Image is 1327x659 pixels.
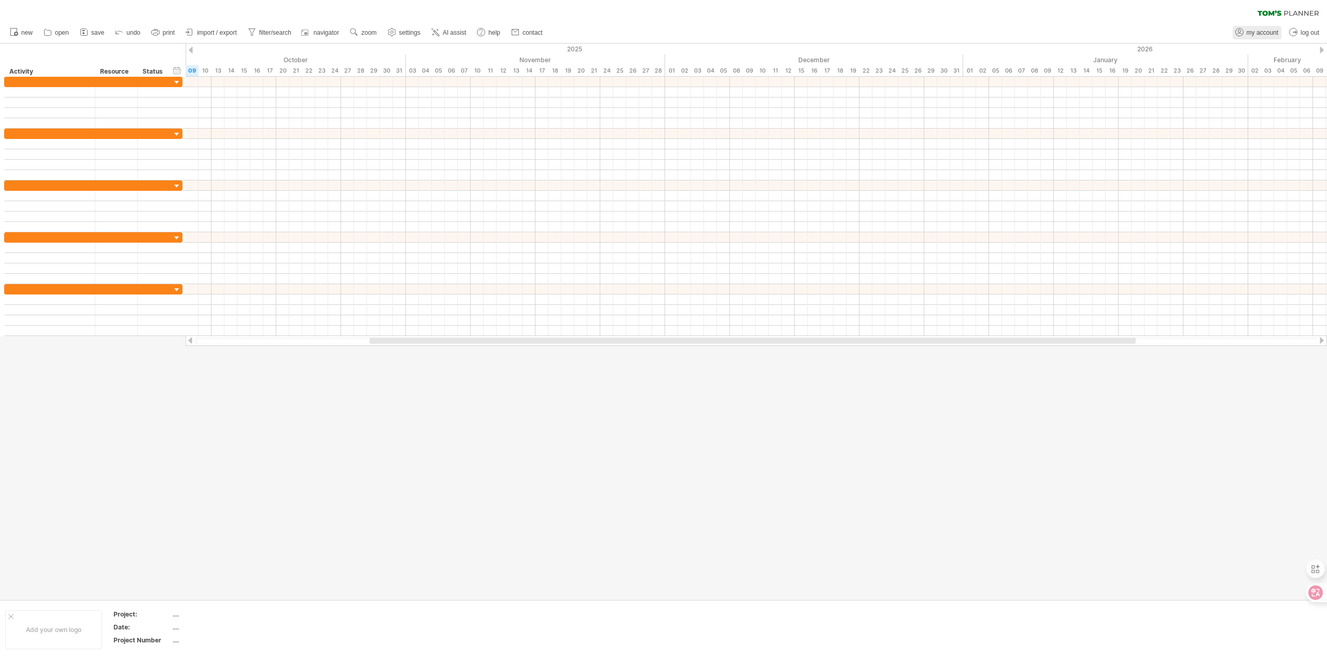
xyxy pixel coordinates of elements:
div: Tuesday, 27 January 2026 [1196,65,1209,76]
div: Wednesday, 26 November 2025 [626,65,639,76]
a: print [149,26,178,39]
a: navigator [300,26,342,39]
div: Thursday, 4 December 2025 [704,65,717,76]
div: Tuesday, 11 November 2025 [484,65,497,76]
div: Wednesday, 22 October 2025 [302,65,315,76]
div: Thursday, 13 November 2025 [510,65,523,76]
div: Tuesday, 18 November 2025 [548,65,561,76]
div: Friday, 26 December 2025 [911,65,924,76]
div: Wednesday, 31 December 2025 [950,65,963,76]
div: Tuesday, 16 December 2025 [808,65,821,76]
a: filter/search [245,26,294,39]
div: Friday, 31 October 2025 [393,65,406,76]
div: Tuesday, 23 December 2025 [872,65,885,76]
span: help [488,29,500,36]
a: save [77,26,107,39]
div: Friday, 21 November 2025 [587,65,600,76]
div: Wednesday, 15 October 2025 [237,65,250,76]
div: Thursday, 16 October 2025 [250,65,263,76]
div: Monday, 8 December 2025 [730,65,743,76]
div: Thursday, 5 February 2026 [1287,65,1300,76]
div: Tuesday, 14 October 2025 [224,65,237,76]
div: Tuesday, 20 January 2026 [1132,65,1145,76]
div: Tuesday, 2 December 2025 [678,65,691,76]
div: Wednesday, 29 October 2025 [367,65,380,76]
a: settings [385,26,423,39]
span: import / export [197,29,237,36]
div: Monday, 24 November 2025 [600,65,613,76]
div: Friday, 12 December 2025 [782,65,795,76]
a: contact [509,26,546,39]
div: Thursday, 8 January 2026 [1028,65,1041,76]
a: help [474,26,503,39]
div: Friday, 6 February 2026 [1300,65,1313,76]
div: Thursday, 9 October 2025 [186,65,199,76]
div: Monday, 1 December 2025 [665,65,678,76]
div: Monday, 5 January 2026 [989,65,1002,76]
div: Monday, 22 December 2025 [859,65,872,76]
div: Monday, 29 December 2025 [924,65,937,76]
div: Wednesday, 12 November 2025 [497,65,510,76]
div: Status [143,66,165,77]
div: Monday, 12 January 2026 [1054,65,1067,76]
div: Thursday, 23 October 2025 [315,65,328,76]
a: log out [1287,26,1322,39]
div: Monday, 20 October 2025 [276,65,289,76]
div: Tuesday, 28 October 2025 [354,65,367,76]
div: Monday, 9 February 2026 [1313,65,1326,76]
span: AI assist [443,29,466,36]
span: navigator [314,29,339,36]
a: new [7,26,36,39]
div: .... [173,636,260,644]
div: Tuesday, 25 November 2025 [613,65,626,76]
div: Friday, 5 December 2025 [717,65,730,76]
div: Thursday, 30 October 2025 [380,65,393,76]
div: Friday, 9 January 2026 [1041,65,1054,76]
div: Thursday, 29 January 2026 [1222,65,1235,76]
a: zoom [347,26,379,39]
div: Tuesday, 9 December 2025 [743,65,756,76]
div: Monday, 19 January 2026 [1119,65,1132,76]
div: .... [173,623,260,632]
div: Add your own logo [5,610,102,649]
div: Thursday, 11 December 2025 [769,65,782,76]
div: Tuesday, 30 December 2025 [937,65,950,76]
div: Monday, 2 February 2026 [1248,65,1261,76]
div: Project Number [114,636,171,644]
div: Wednesday, 4 February 2026 [1274,65,1287,76]
div: Friday, 19 December 2025 [846,65,859,76]
div: November 2025 [406,54,665,65]
span: new [21,29,33,36]
div: Thursday, 27 November 2025 [639,65,652,76]
a: open [41,26,72,39]
div: Monday, 13 October 2025 [211,65,224,76]
div: Thursday, 20 November 2025 [574,65,587,76]
div: Wednesday, 17 December 2025 [821,65,834,76]
span: save [91,29,104,36]
div: Date: [114,623,171,632]
div: Wednesday, 21 January 2026 [1145,65,1157,76]
div: Thursday, 1 January 2026 [963,65,976,76]
div: .... [173,610,260,619]
div: Thursday, 18 December 2025 [834,65,846,76]
div: Wednesday, 7 January 2026 [1015,65,1028,76]
span: open [55,29,69,36]
a: import / export [183,26,240,39]
span: print [163,29,175,36]
div: Tuesday, 13 January 2026 [1067,65,1080,76]
span: undo [126,29,140,36]
div: Thursday, 15 January 2026 [1093,65,1106,76]
div: Monday, 27 October 2025 [341,65,354,76]
div: Monday, 10 November 2025 [471,65,484,76]
span: filter/search [259,29,291,36]
div: Friday, 23 January 2026 [1170,65,1183,76]
div: Tuesday, 6 January 2026 [1002,65,1015,76]
div: Tuesday, 3 February 2026 [1261,65,1274,76]
div: Friday, 30 January 2026 [1235,65,1248,76]
div: Thursday, 22 January 2026 [1157,65,1170,76]
div: Resource [100,66,132,77]
div: Friday, 17 October 2025 [263,65,276,76]
div: Wednesday, 3 December 2025 [691,65,704,76]
div: Friday, 14 November 2025 [523,65,535,76]
div: Friday, 7 November 2025 [458,65,471,76]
